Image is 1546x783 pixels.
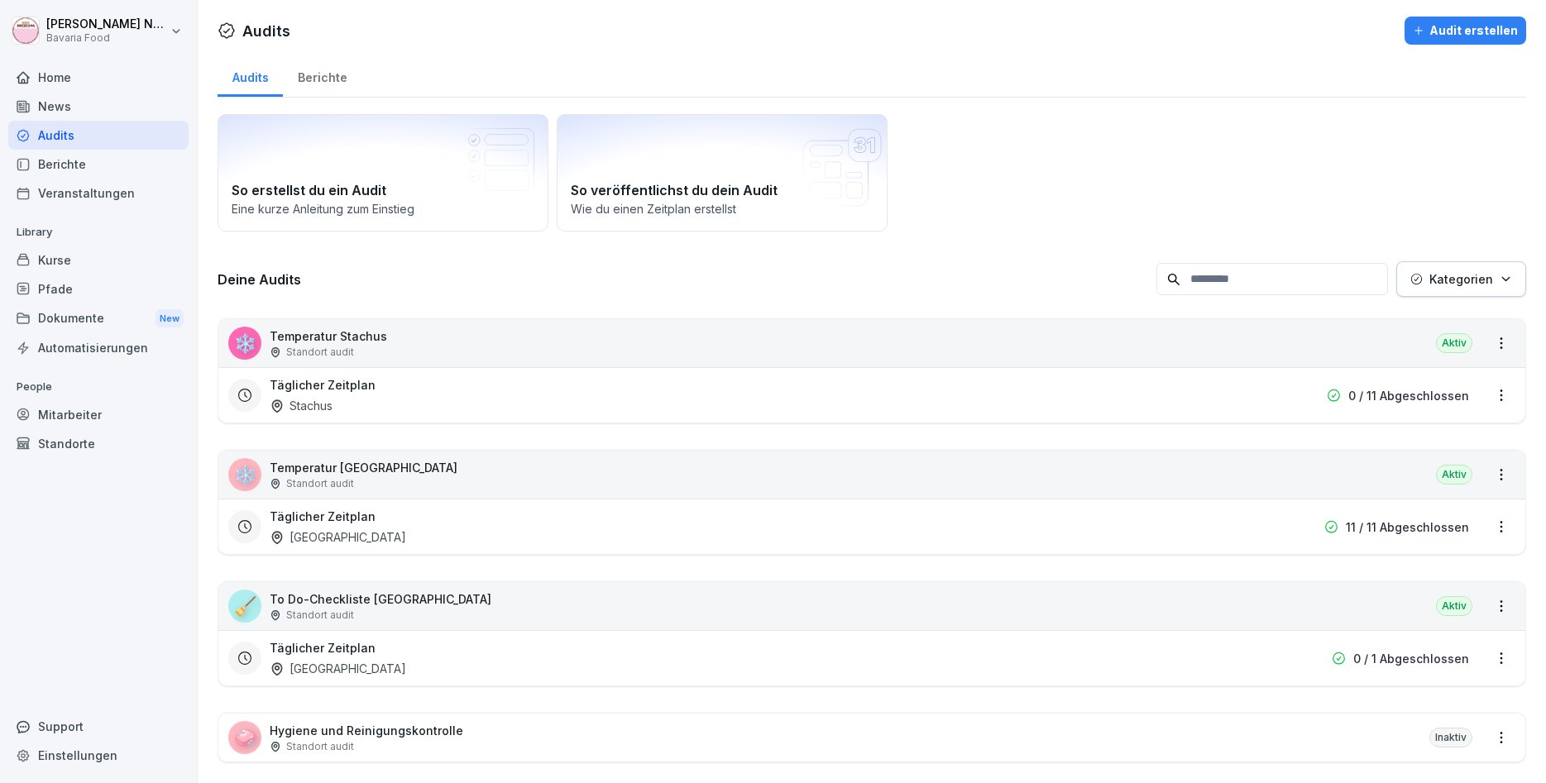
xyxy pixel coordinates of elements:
[156,309,184,328] div: New
[8,303,189,334] a: DokumenteNew
[228,327,261,360] div: ❄️
[8,246,189,275] a: Kurse
[1413,21,1518,40] div: Audit erstellen
[8,712,189,741] div: Support
[8,92,189,121] a: News
[232,200,534,217] p: Eine kurze Anleitung zum Einstieg
[1348,387,1469,404] p: 0 / 11 Abgeschlossen
[8,275,189,303] a: Pfade
[270,639,376,656] h3: Täglicher Zeitplan
[228,458,261,491] div: ❄️
[270,660,406,677] div: [GEOGRAPHIC_DATA]
[1429,270,1493,288] p: Kategorien
[571,180,874,200] h2: So veröffentlichst du dein Audit
[228,721,261,754] div: 🧼
[8,150,189,179] a: Berichte
[557,114,888,232] a: So veröffentlichst du dein AuditWie du einen Zeitplan erstellst
[1429,728,1472,747] div: Inaktiv
[8,741,189,770] a: Einstellungen
[1436,333,1472,353] div: Aktiv
[270,376,376,394] h3: Täglicher Zeitplan
[270,459,457,476] p: Temperatur [GEOGRAPHIC_DATA]
[8,179,189,208] a: Veranstaltungen
[232,180,534,200] h2: So erstellst du ein Audit
[218,114,548,232] a: So erstellst du ein AuditEine kurze Anleitung zum Einstieg
[1405,17,1526,45] button: Audit erstellen
[571,200,874,217] p: Wie du einen Zeitplan erstellst
[8,219,189,246] p: Library
[286,608,354,623] p: Standort audit
[8,429,189,458] a: Standorte
[270,397,333,414] div: Stachus
[270,528,406,546] div: [GEOGRAPHIC_DATA]
[270,508,376,525] h3: Täglicher Zeitplan
[1436,596,1472,616] div: Aktiv
[8,121,189,150] a: Audits
[46,17,167,31] p: [PERSON_NAME] Neurohr
[1353,650,1469,667] p: 0 / 1 Abgeschlossen
[228,590,261,623] div: 🧹
[270,590,491,608] p: To Do-Checkliste [GEOGRAPHIC_DATA]
[270,722,463,739] p: Hygiene und Reinigungskontrolle
[8,303,189,334] div: Dokumente
[286,345,354,360] p: Standort audit
[286,739,354,754] p: Standort audit
[1396,261,1526,297] button: Kategorien
[46,32,167,44] p: Bavaria Food
[286,476,354,491] p: Standort audit
[242,20,290,42] h1: Audits
[8,374,189,400] p: People
[8,333,189,362] a: Automatisierungen
[218,270,1148,289] h3: Deine Audits
[8,400,189,429] a: Mitarbeiter
[1436,465,1472,485] div: Aktiv
[283,55,361,97] a: Berichte
[218,55,283,97] a: Audits
[1346,518,1469,536] p: 11 / 11 Abgeschlossen
[8,63,189,92] a: Home
[270,327,387,345] p: Temperatur Stachus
